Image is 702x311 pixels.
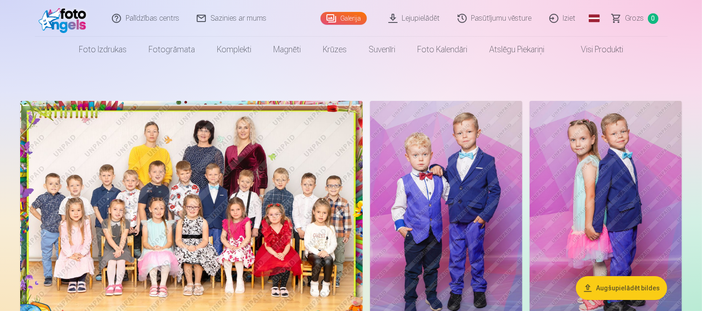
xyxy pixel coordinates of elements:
span: Grozs [625,13,644,24]
a: Galerija [321,12,367,25]
a: Suvenīri [358,37,406,62]
a: Foto izdrukas [68,37,138,62]
a: Fotogrāmata [138,37,206,62]
button: Augšupielādēt bildes [576,276,667,300]
a: Komplekti [206,37,262,62]
a: Magnēti [262,37,312,62]
a: Atslēgu piekariņi [478,37,555,62]
a: Foto kalendāri [406,37,478,62]
a: Visi produkti [555,37,634,62]
img: /fa1 [39,4,91,33]
span: 0 [648,13,658,24]
a: Krūzes [312,37,358,62]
